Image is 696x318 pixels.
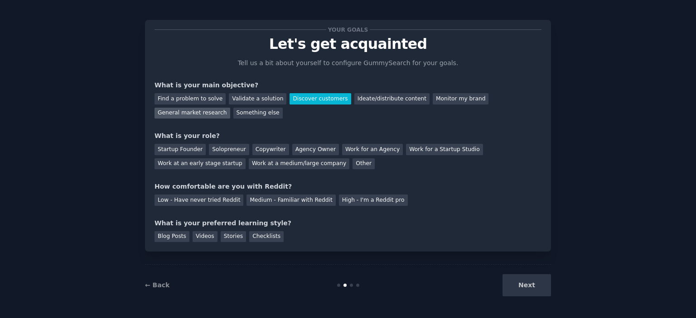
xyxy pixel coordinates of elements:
[252,144,289,155] div: Copywriter
[326,25,370,34] span: Your goals
[406,144,483,155] div: Work for a Startup Studio
[155,158,246,170] div: Work at an early stage startup
[193,231,217,242] div: Videos
[249,231,284,242] div: Checklists
[342,144,403,155] div: Work for an Agency
[290,93,351,104] div: Discover customers
[145,281,169,289] a: ← Back
[155,144,206,155] div: Startup Founder
[155,36,541,52] p: Let's get acquainted
[339,195,408,206] div: High - I'm a Reddit pro
[354,93,430,104] div: Ideate/distribute content
[433,93,488,104] div: Monitor my brand
[209,144,249,155] div: Solopreneur
[155,93,226,104] div: Find a problem to solve
[155,131,541,141] div: What is your role?
[155,231,189,242] div: Blog Posts
[292,144,339,155] div: Agency Owner
[155,218,541,228] div: What is your preferred learning style?
[155,195,243,206] div: Low - Have never tried Reddit
[353,158,375,170] div: Other
[249,158,349,170] div: Work at a medium/large company
[155,182,541,191] div: How comfortable are you with Reddit?
[246,195,335,206] div: Medium - Familiar with Reddit
[234,58,462,68] p: Tell us a bit about yourself to configure GummySearch for your goals.
[233,108,283,119] div: Something else
[221,231,246,242] div: Stories
[155,108,230,119] div: General market research
[229,93,286,104] div: Validate a solution
[155,81,541,90] div: What is your main objective?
